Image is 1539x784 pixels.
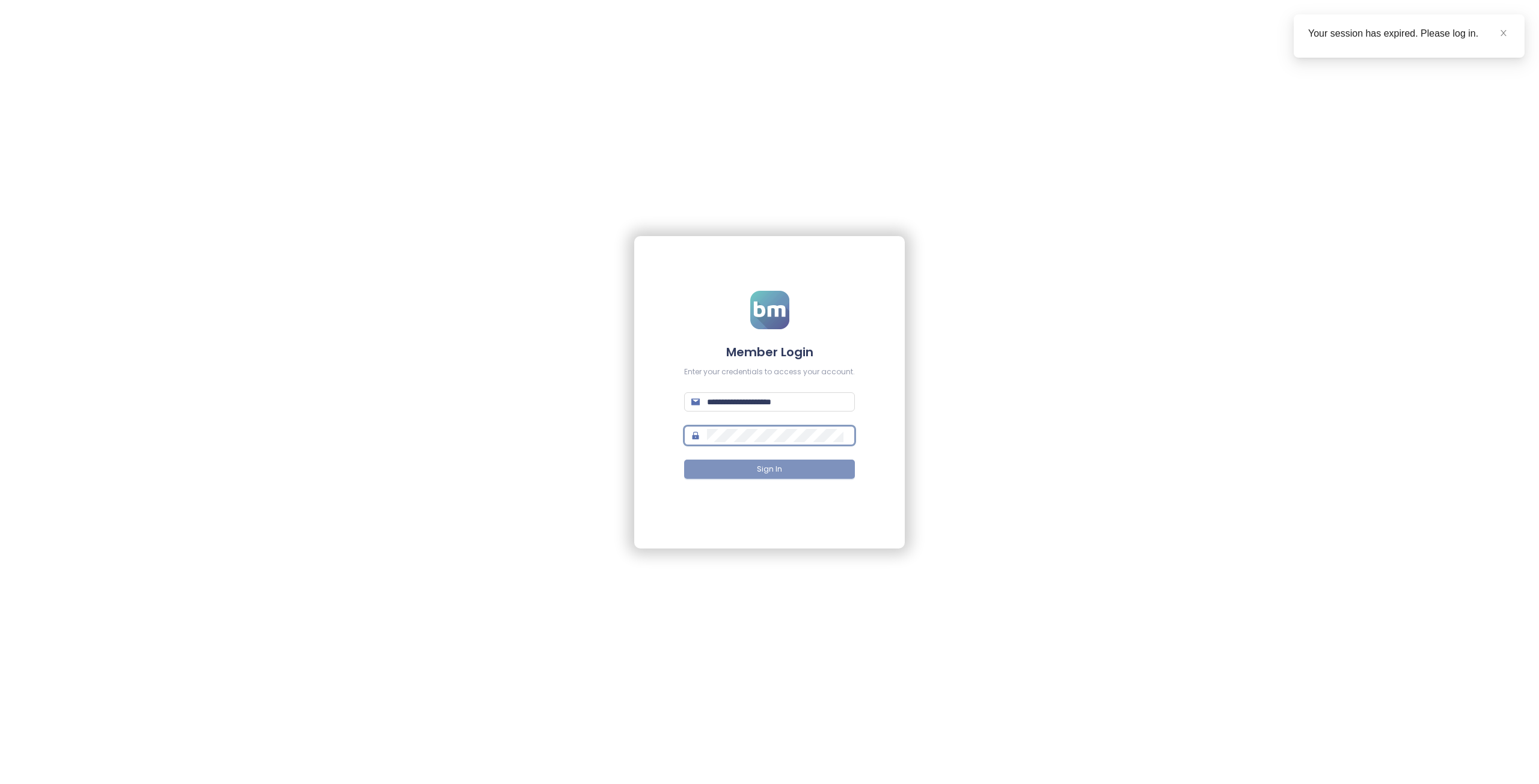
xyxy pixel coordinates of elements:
div: Enter your credentials to access your account. [684,366,855,378]
img: logo [750,291,789,329]
span: mail [691,398,700,406]
span: lock [691,431,700,440]
div: Your session has expired. Please log in. [1308,26,1510,41]
button: Sign In [684,460,855,479]
h4: Member Login [684,344,855,360]
span: close [1499,29,1508,37]
span: Sign In [757,464,782,475]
